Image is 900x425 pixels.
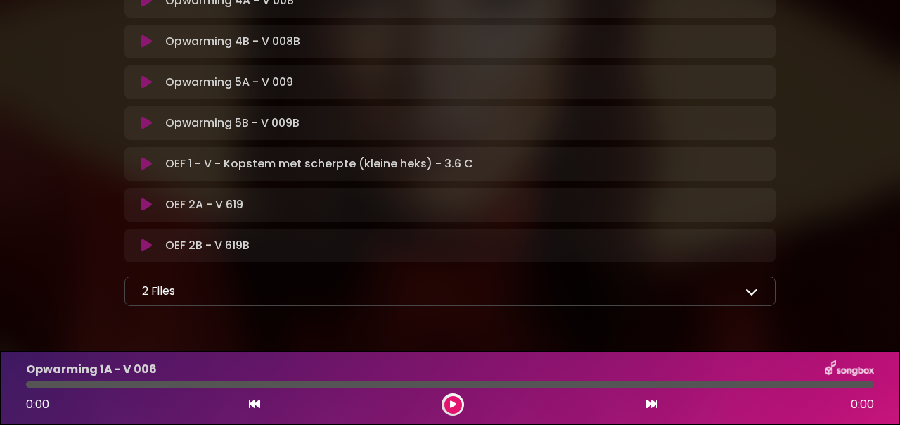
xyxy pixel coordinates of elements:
img: songbox-logo-white.png [825,360,874,379]
p: Opwarming 5A - V 009 [165,74,293,91]
p: Opwarming 4B - V 008B [165,33,300,50]
p: Opwarming 1A - V 006 [26,361,157,378]
p: OEF 1 - V - Kopstem met scherpte (kleine heks) - 3.6 C [165,156,473,172]
p: OEF 2A - V 619 [165,196,243,213]
p: OEF 2B - V 619B [165,237,250,254]
p: 2 Files [142,283,175,300]
p: Opwarming 5B - V 009B [165,115,300,132]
